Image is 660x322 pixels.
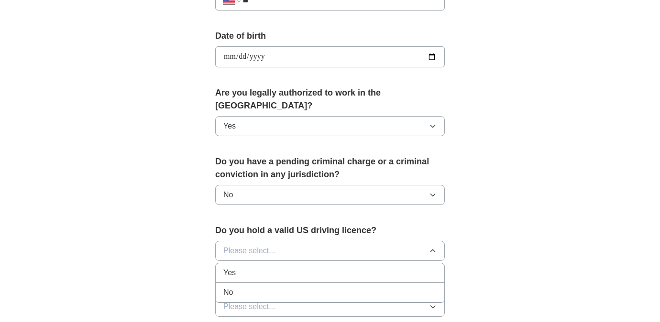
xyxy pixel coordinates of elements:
[215,241,445,261] button: Please select...
[215,86,445,112] label: Are you legally authorized to work in the [GEOGRAPHIC_DATA]?
[215,185,445,205] button: No
[215,30,445,43] label: Date of birth
[223,301,275,312] span: Please select...
[215,155,445,181] label: Do you have a pending criminal charge or a criminal conviction in any jurisdiction?
[223,189,233,201] span: No
[223,267,236,279] span: Yes
[215,297,445,317] button: Please select...
[223,287,233,298] span: No
[223,120,236,132] span: Yes
[215,224,445,237] label: Do you hold a valid US driving licence?
[215,116,445,136] button: Yes
[223,245,275,257] span: Please select...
